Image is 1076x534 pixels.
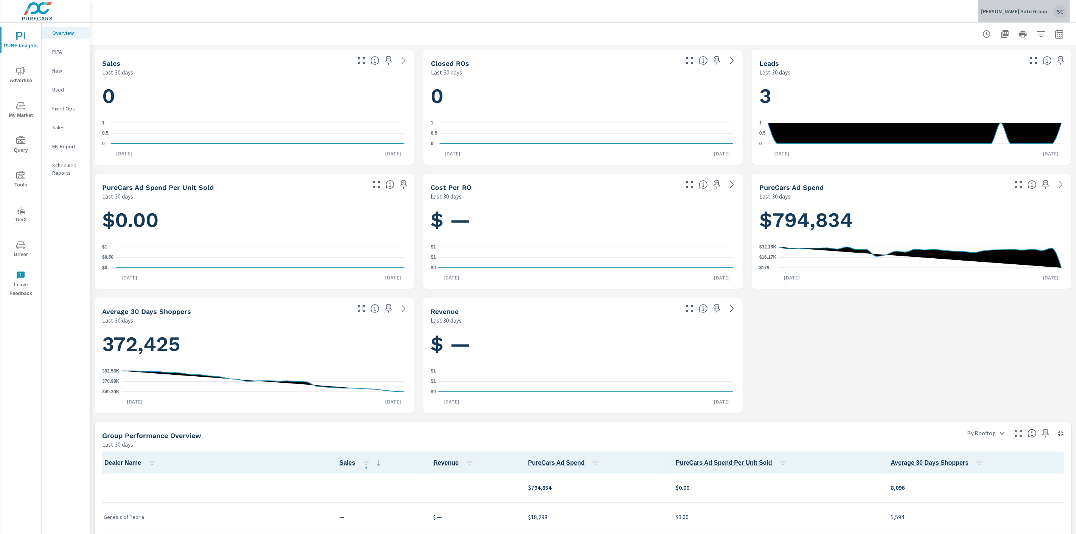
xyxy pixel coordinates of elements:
text: 1 [759,120,762,126]
div: Scheduled Reports [42,160,90,179]
span: Tier2 [3,206,39,224]
button: Make Fullscreen [355,54,367,67]
button: Make Fullscreen [1012,427,1025,439]
a: See more details in report [726,303,738,315]
h1: 3 [759,83,1064,109]
button: Print Report [1015,26,1031,42]
p: Last 30 days [102,440,133,449]
text: $1 [431,255,436,260]
div: Sales [42,122,90,133]
button: Make Fullscreen [1012,179,1025,191]
text: $0 [431,389,436,394]
button: "Export Report to PDF" [997,26,1012,42]
text: $1 [431,244,436,250]
p: [DATE] [121,398,148,405]
div: SC [1053,5,1067,18]
text: $0 [102,265,107,270]
text: 0 [759,141,762,146]
span: Save this to your personalized report [383,303,395,315]
div: PIPA [42,46,90,57]
span: Query [3,136,39,155]
text: 370.98K [102,379,120,384]
text: 0.5 [102,131,109,136]
span: PURE Insights [3,32,39,50]
p: [DATE] [709,150,735,157]
p: 5,594 [891,512,1062,522]
span: Tools [3,171,39,189]
text: 1 [431,120,434,126]
h5: Sales [102,59,120,67]
p: [DATE] [440,150,466,157]
p: [DATE] [380,150,407,157]
h1: $0.00 [102,207,407,233]
text: $1 [431,368,436,374]
text: $0 [431,265,436,270]
p: Last 30 days [102,192,133,201]
p: 8,096 [891,483,1062,492]
h5: Leads [759,59,779,67]
p: [DATE] [438,398,465,405]
h5: Group Performance Overview [102,432,201,439]
button: Minimize Widget [1055,427,1067,439]
button: Make Fullscreen [684,54,696,67]
a: See more details in report [398,303,410,315]
span: PureCars Ad Spend [528,458,603,467]
span: Save this to your personalized report [383,54,395,67]
text: 0.5 [431,131,437,136]
text: $16.17K [759,255,777,260]
p: Scheduled Reports [52,161,84,177]
p: Last 30 days [759,192,790,201]
p: My Report [52,143,84,150]
span: Revenue [434,458,477,467]
h5: Average 30 Days Shoppers [102,307,191,315]
span: Total cost of media for all PureCars channels for the selected dealership group over the selected... [528,458,585,467]
div: Used [42,84,90,95]
p: $0.00 [676,512,879,522]
p: $794,834 [528,483,664,492]
p: Sales [52,124,84,131]
text: 392.56K [102,368,120,374]
p: New [52,67,84,75]
h1: 372,425 [102,331,407,357]
p: PIPA [52,48,84,56]
a: See more details in report [398,54,410,67]
text: 0 [431,141,434,146]
span: Leave Feedback [3,271,39,298]
span: Save this to your personalized report [711,303,723,315]
h5: Revenue [431,307,459,315]
span: Save this to your personalized report [711,54,723,67]
span: A rolling 30 day total of daily Shoppers on the dealership website, averaged over the selected da... [891,458,969,467]
p: Last 30 days [431,68,462,77]
p: — [339,512,421,522]
button: Make Fullscreen [355,303,367,315]
p: Last 30 days [759,68,790,77]
span: Save this to your personalized report [1040,179,1052,191]
p: Last 30 days [431,192,462,201]
p: $0.00 [676,483,879,492]
div: nav menu [0,23,41,301]
span: Number of vehicles sold by the dealership over the selected date range. [Source: This data is sou... [370,56,379,65]
p: [DATE] [1037,150,1064,157]
span: Driver [3,241,39,259]
span: Sales [339,458,383,467]
p: Fixed Ops [52,105,84,112]
p: Used [52,86,84,93]
p: [DATE] [116,274,143,281]
p: Last 30 days [431,316,462,325]
span: Save this to your personalized report [398,179,410,191]
span: Average cost incurred by the dealership from each Repair Order closed over the selected date rang... [699,180,708,189]
span: Number of Repair Orders Closed by the selected dealership group over the selected time range. [So... [699,56,708,65]
h1: $794,834 [759,207,1064,233]
span: PureCars Ad Spend Per Unit Sold [676,458,791,467]
text: $0.50 [102,255,114,260]
button: Make Fullscreen [684,179,696,191]
p: [DATE] [438,274,465,281]
span: Understand group performance broken down by various segments. Use the dropdown in the upper right... [1028,429,1037,438]
text: 0 [102,141,105,146]
button: Make Fullscreen [1028,54,1040,67]
p: [DATE] [1037,274,1064,281]
span: Number of vehicles sold by the dealership over the selected date range. [Source: This data is sou... [339,458,355,467]
p: [DATE] [380,274,407,281]
button: Apply Filters [1034,26,1049,42]
div: Fixed Ops [42,103,90,114]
